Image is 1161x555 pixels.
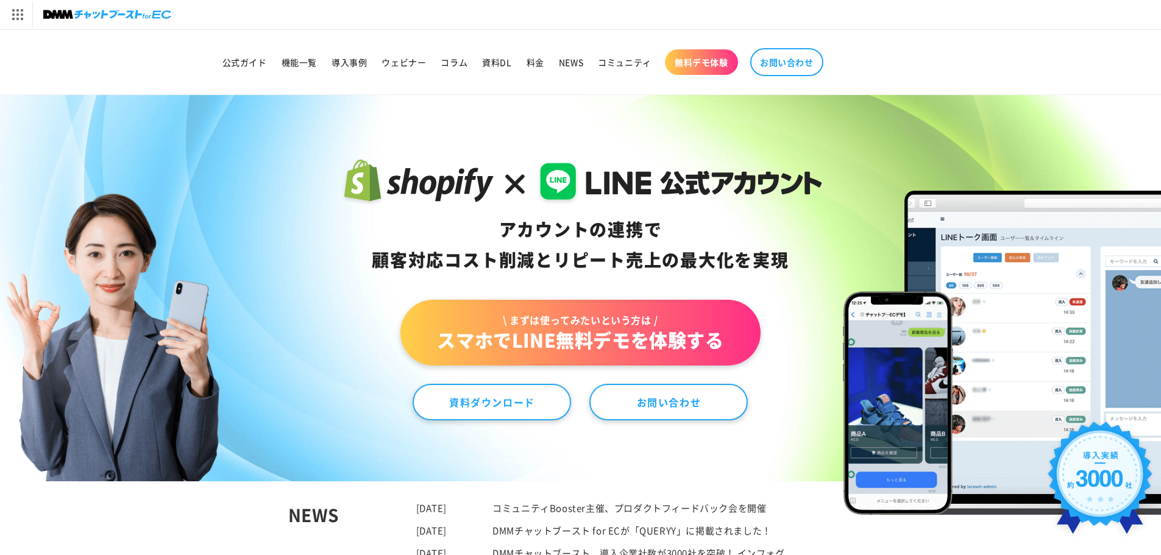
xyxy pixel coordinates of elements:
[1042,416,1159,548] img: 導入実績約3000社
[2,2,32,27] img: サービス
[665,49,738,75] a: 無料デモ体験
[559,57,583,68] span: NEWS
[274,49,324,75] a: 機能一覧
[482,57,511,68] span: 資料DL
[589,384,748,420] a: お問い合わせ
[43,6,171,23] img: チャットブーストforEC
[416,524,447,537] time: [DATE]
[552,49,591,75] a: NEWS
[433,49,475,75] a: コラム
[598,57,652,68] span: コミュニティ
[527,57,544,68] span: 料金
[416,501,447,514] time: [DATE]
[324,49,374,75] a: 導入事例
[441,57,467,68] span: コラム
[382,57,426,68] span: ウェビナー
[282,57,317,68] span: 機能一覧
[413,384,571,420] a: 資料ダウンロード
[215,49,274,75] a: 公式ガイド
[222,57,267,68] span: 公式ガイド
[437,313,723,327] span: \ まずは使ってみたいという方は /
[374,49,433,75] a: ウェビナー
[591,49,659,75] a: コミュニティ
[400,300,760,366] a: \ まずは使ってみたいという方は /スマホでLINE無料デモを体験する
[760,57,814,68] span: お問い合わせ
[492,524,772,537] a: DMMチャットブースト for ECが「QUERYY」に掲載されました！
[519,49,552,75] a: 料金
[492,501,766,514] a: コミュニティBooster主催、プロダクトフィードバック会を開催
[750,48,823,76] a: お問い合わせ
[475,49,519,75] a: 資料DL
[332,57,367,68] span: 導入事例
[675,57,728,68] span: 無料デモ体験
[339,214,822,275] div: アカウントの連携で 顧客対応コスト削減と リピート売上の 最大化を実現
